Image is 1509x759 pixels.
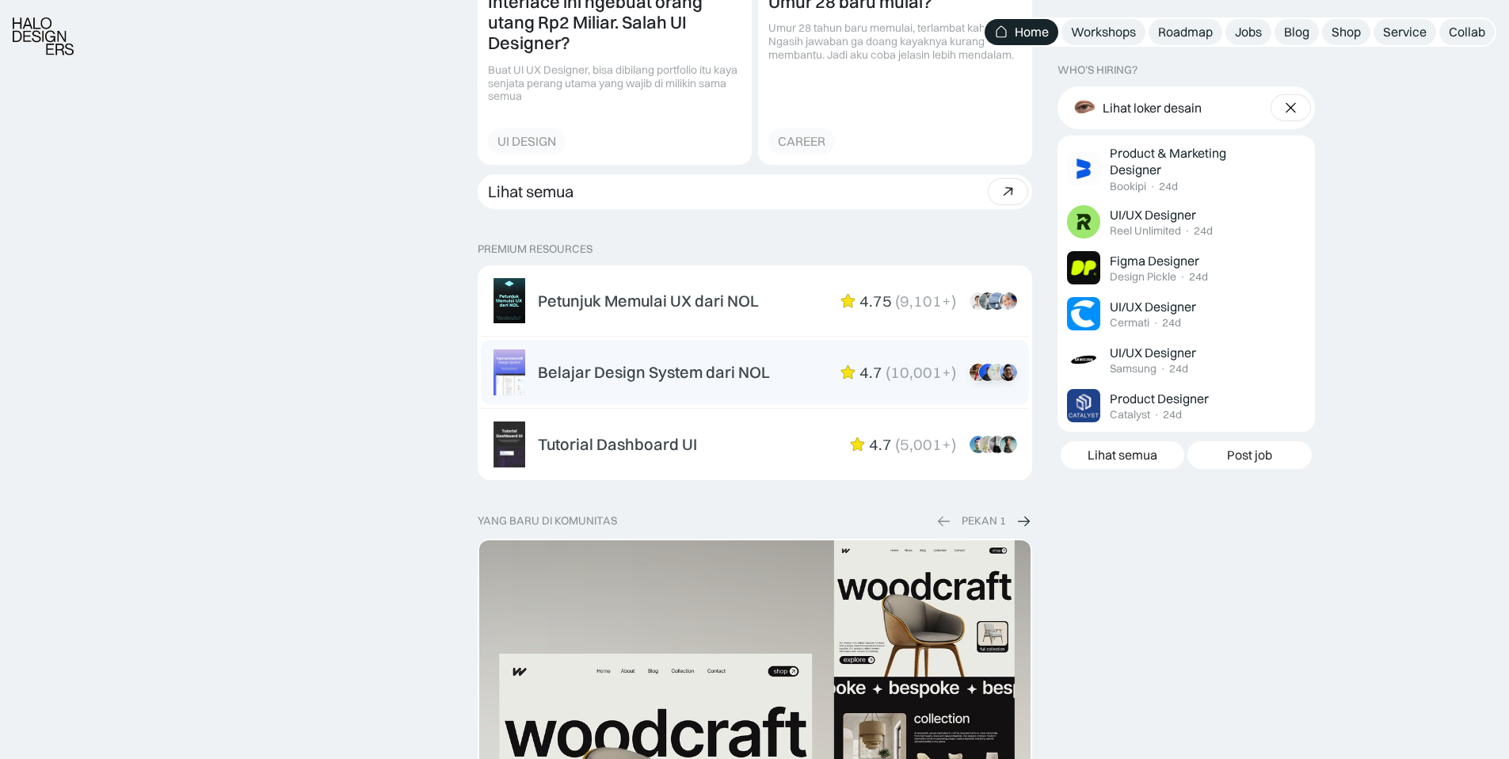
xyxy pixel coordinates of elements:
a: Job ImageFigma DesignerDesign Pickle·24d [1061,245,1312,291]
div: 24d [1162,316,1181,330]
div: Workshops [1071,24,1136,40]
p: PREMIUM RESOURCES [478,242,1032,256]
a: Tutorial Dashboard UI4.7(5,001+) [481,412,1029,477]
a: Collab [1439,19,1495,45]
a: Roadmap [1149,19,1222,45]
div: Shop [1332,24,1361,40]
div: ( [895,435,900,454]
div: 9,101+ [900,292,951,311]
div: Petunjuk Memulai UX dari NOL [538,292,759,311]
div: · [1160,362,1166,376]
div: ) [951,292,956,311]
div: Cermati [1110,316,1149,330]
a: Petunjuk Memulai UX dari NOL4.75(9,101+) [481,269,1029,334]
div: 24d [1163,408,1182,421]
div: Product & Marketing Designer [1110,145,1272,178]
div: yang baru di komunitas [478,514,617,528]
div: Home [1015,24,1049,40]
a: Lihat semua [478,174,1032,209]
div: Bookipi [1110,179,1146,193]
img: Job Image [1067,389,1100,422]
a: Workshops [1061,19,1145,45]
div: Lihat semua [1088,447,1157,463]
a: Job ImageUI/UX DesignerCermati·24d [1061,291,1312,337]
img: Job Image [1067,205,1100,238]
img: Job Image [1067,251,1100,284]
div: Product Designer [1110,390,1209,406]
div: · [1179,270,1186,284]
img: Job Image [1067,152,1100,185]
div: Reel Unlimited [1110,224,1181,238]
a: Lihat semua [1061,441,1185,469]
a: Job ImageUI/UX DesignerReel Unlimited·24d [1061,199,1312,245]
div: 4.75 [859,292,892,311]
div: Figma Designer [1110,252,1199,269]
a: Blog [1275,19,1319,45]
div: Collab [1449,24,1485,40]
div: 24d [1194,224,1213,238]
a: Job ImageUI/UX DesignerSamsung·24d [1061,337,1312,383]
div: Belajar Design System dari NOL [538,363,770,382]
div: Samsung [1110,362,1157,376]
div: · [1149,179,1156,193]
div: Catalyst [1110,408,1150,421]
div: 5,001+ [900,435,951,454]
div: UI/UX Designer [1110,344,1196,360]
div: 4.7 [869,435,892,454]
div: PEKAN 1 [962,514,1006,528]
a: Post job [1187,441,1312,469]
div: Service [1383,24,1427,40]
a: Belajar Design System dari NOL4.7(10,001+) [481,340,1029,405]
div: WHO’S HIRING? [1057,63,1137,77]
div: 24d [1169,362,1188,376]
a: Jobs [1225,19,1271,45]
div: ( [895,292,900,311]
div: · [1153,408,1160,421]
div: Tutorial Dashboard UI [538,435,697,454]
a: Shop [1322,19,1370,45]
div: 4.7 [859,363,882,382]
div: ( [886,363,890,382]
div: Roadmap [1158,24,1213,40]
div: Post job [1227,447,1272,463]
a: Job ImageProduct DesignerCatalyst·24d [1061,383,1312,429]
div: ) [951,363,956,382]
a: Service [1374,19,1436,45]
div: Lihat loker desain [1103,99,1202,116]
div: Design Pickle [1110,270,1176,284]
div: Jobs [1235,24,1262,40]
img: Job Image [1067,297,1100,330]
div: · [1184,224,1191,238]
div: · [1153,316,1159,330]
div: UI/UX Designer [1110,206,1196,223]
div: 24d [1189,270,1208,284]
div: 10,001+ [890,363,951,382]
div: 24d [1159,179,1178,193]
a: Home [985,19,1058,45]
div: Blog [1284,24,1309,40]
div: UI/UX Designer [1110,298,1196,315]
a: Job ImageProduct & Marketing DesignerBookipi·24d [1061,139,1312,199]
div: Lihat semua [488,182,573,201]
div: ) [951,435,956,454]
img: Job Image [1067,343,1100,376]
